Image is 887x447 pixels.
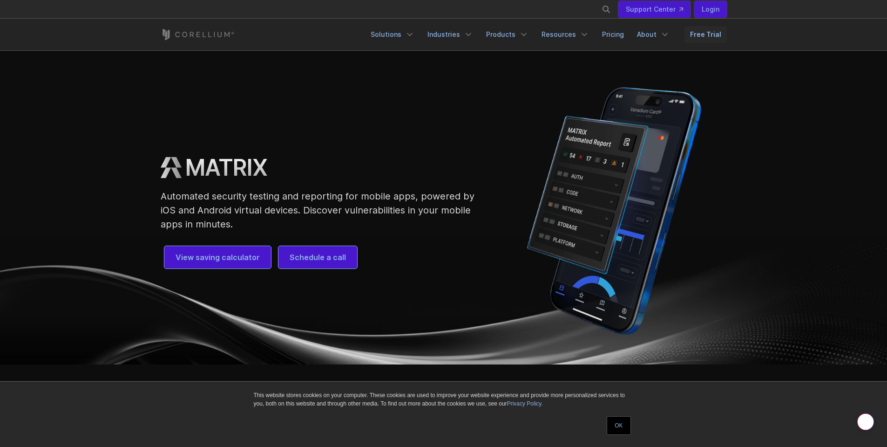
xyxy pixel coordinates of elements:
a: About [631,26,675,43]
img: Corellium MATRIX automated report on iPhone showing app vulnerability test results across securit... [501,80,726,342]
div: Navigation Menu [365,26,727,43]
a: Privacy Policy. [507,400,543,407]
p: This website stores cookies on your computer. These cookies are used to improve your website expe... [254,391,634,408]
button: Search [598,1,615,18]
a: Solutions [365,26,420,43]
span: View saving calculator [176,252,260,263]
a: Login [694,1,727,18]
a: Schedule a call [278,246,357,268]
a: Pricing [596,26,630,43]
p: Automated security testing and reporting for mobile apps, powered by iOS and Android virtual devi... [161,189,483,231]
span: Schedule a call [290,252,346,263]
img: MATRIX Logo [161,157,182,178]
h1: MATRIX [185,154,267,182]
div: Navigation Menu [590,1,727,18]
a: Industries [422,26,479,43]
a: OK [607,416,630,435]
a: Products [481,26,534,43]
a: Resources [536,26,595,43]
a: Support Center [618,1,691,18]
a: Free Trial [684,26,727,43]
a: View saving calculator [164,246,271,268]
a: Corellium Home [161,29,235,40]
